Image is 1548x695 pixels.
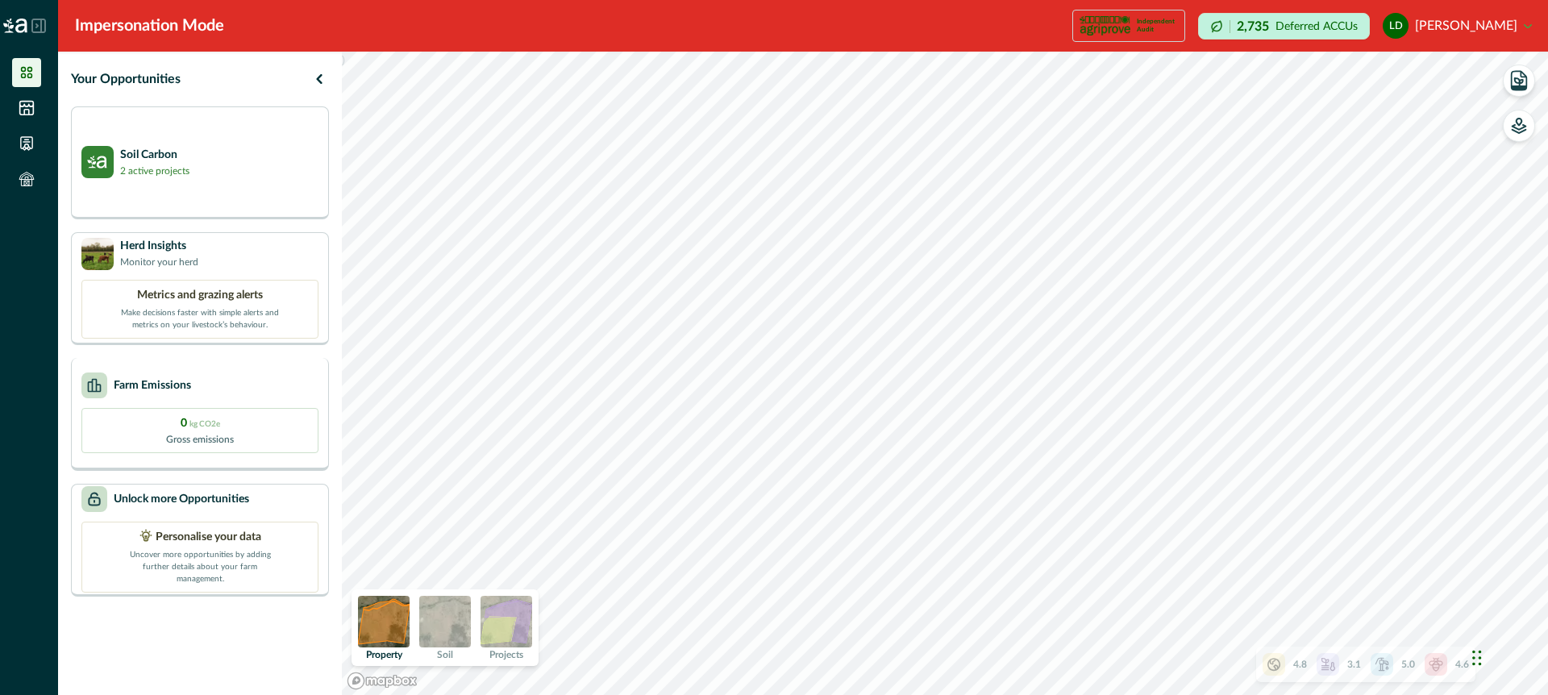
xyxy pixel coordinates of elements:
[3,19,27,33] img: Logo
[1275,20,1358,32] p: Deferred ACCUs
[181,415,220,432] p: 0
[1467,618,1548,695] iframe: Chat Widget
[481,596,532,647] img: projects preview
[1383,6,1532,45] button: leonie doran[PERSON_NAME]
[114,377,191,394] p: Farm Emissions
[366,650,402,660] p: Property
[120,164,189,178] p: 2 active projects
[71,69,181,89] p: Your Opportunities
[1455,657,1469,672] p: 4.6
[347,672,418,690] a: Mapbox logo
[120,238,198,255] p: Herd Insights
[419,596,471,647] img: soil preview
[119,304,281,331] p: Make decisions faster with simple alerts and metrics on your livestock’s behaviour.
[1472,634,1482,682] div: Drag
[437,650,453,660] p: Soil
[156,529,261,546] p: Personalise your data
[1137,18,1178,34] p: Independent Audit
[166,432,234,447] p: Gross emissions
[1080,13,1130,39] img: certification logo
[114,491,249,508] p: Unlock more Opportunities
[137,287,263,304] p: Metrics and grazing alerts
[1237,20,1269,33] p: 2,735
[120,147,189,164] p: Soil Carbon
[119,546,281,585] p: Uncover more opportunities by adding further details about your farm management.
[1347,657,1361,672] p: 3.1
[189,420,220,428] span: kg CO2e
[1293,657,1307,672] p: 4.8
[1401,657,1415,672] p: 5.0
[75,14,224,38] div: Impersonation Mode
[358,596,410,647] img: property preview
[120,255,198,269] p: Monitor your herd
[489,650,523,660] p: Projects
